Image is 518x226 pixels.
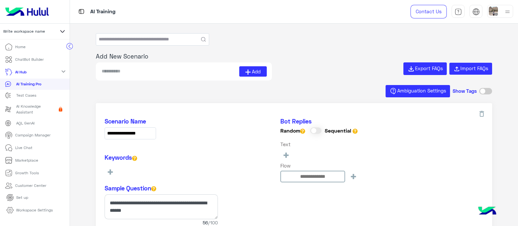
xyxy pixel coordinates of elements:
span: Export FAQs [415,65,443,71]
p: Workspace Settings [16,207,53,213]
p: Campaign Manager [15,132,51,138]
span: + [282,149,290,160]
h6: Sequential [325,127,358,134]
a: tab [452,5,465,18]
span: + [107,166,114,177]
img: tab [455,8,462,16]
p: AI Training Pro [16,81,41,87]
span: + [350,171,357,181]
button: Import FAQs [449,63,492,75]
button: + [105,166,116,177]
h6: Random [280,127,305,134]
h6: Flow [280,163,359,168]
h5: Keywords [105,154,156,161]
button: Ambiguation Settings [386,85,450,98]
p: Set up [16,195,28,200]
p: AI Training [90,7,116,16]
h6: Text [280,141,359,147]
a: Set up [1,191,33,204]
span: Bot Replies [280,118,312,125]
button: + [280,149,292,160]
img: userImage [489,6,498,16]
p: AQL GenAI [16,120,35,126]
p: Customer Center [15,183,46,188]
p: Live Chat [15,145,32,151]
p: AI Hub [15,69,27,75]
h5: Sample Question [105,185,218,192]
span: Import FAQs [460,65,488,71]
img: tab [77,7,85,16]
span: 56 [105,219,218,226]
button: + [348,171,359,181]
img: Logo [3,5,51,18]
p: Marketplace [15,157,38,163]
a: Workspace Settings [1,204,58,217]
button: Export FAQs [403,62,447,75]
mat-icon: expand_more [60,68,67,75]
p: Home [15,44,26,50]
img: profile [503,8,512,16]
p: ChatBot Builder [15,57,44,62]
span: /100 [208,219,218,226]
img: hulul-logo.png [476,200,499,223]
p: Test Cases [16,92,36,98]
span: Add [252,68,261,75]
button: Add [239,66,267,77]
a: Contact Us [411,5,447,18]
h5: Scenario Name [105,118,156,125]
h5: Add New Scenario [96,53,492,60]
img: tab [472,8,480,16]
p: Growth Tools [15,170,39,176]
p: AI Knowledge Assistant [16,103,56,115]
h5: Show Tags [453,88,477,95]
button: Search [201,37,206,42]
span: Ambiguation Settings [397,88,446,93]
span: Write workspace name [3,28,45,34]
